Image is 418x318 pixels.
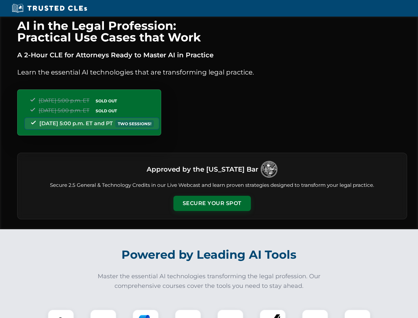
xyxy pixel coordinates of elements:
h2: Powered by Leading AI Tools [26,243,393,266]
span: [DATE] 5:00 p.m. ET [39,107,89,114]
span: SOLD OUT [93,97,119,104]
span: [DATE] 5:00 p.m. ET [39,97,89,104]
h1: AI in the Legal Profession: Practical Use Cases that Work [17,20,407,43]
p: A 2-Hour CLE for Attorneys Ready to Master AI in Practice [17,50,407,60]
h3: Approved by the [US_STATE] Bar [147,163,258,175]
img: Trusted CLEs [10,3,89,13]
span: SOLD OUT [93,107,119,114]
p: Secure 2.5 General & Technology Credits in our Live Webcast and learn proven strategies designed ... [25,182,399,189]
img: Logo [261,161,277,178]
p: Master the essential AI technologies transforming the legal profession. Our comprehensive courses... [93,272,325,291]
p: Learn the essential AI technologies that are transforming legal practice. [17,67,407,78]
button: Secure Your Spot [173,196,251,211]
